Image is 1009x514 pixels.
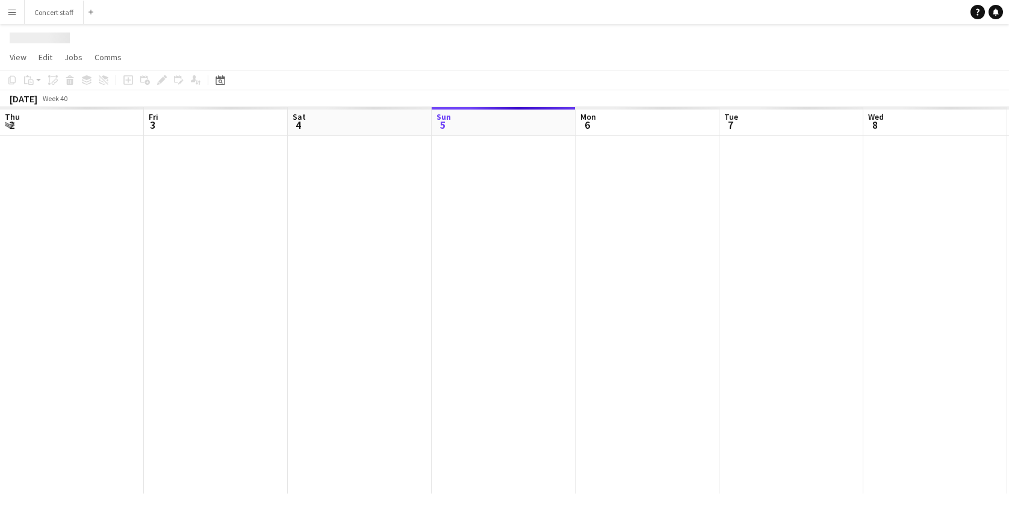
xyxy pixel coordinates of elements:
span: 2 [3,118,20,132]
span: Fri [149,111,158,122]
span: Comms [95,52,122,63]
span: Sun [436,111,451,122]
span: Sat [293,111,306,122]
span: 8 [866,118,884,132]
button: Concert staff [25,1,84,24]
span: Edit [39,52,52,63]
span: Thu [5,111,20,122]
a: Comms [90,49,126,65]
span: Jobs [64,52,82,63]
span: Mon [580,111,596,122]
a: Edit [34,49,57,65]
span: 7 [722,118,738,132]
span: Tue [724,111,738,122]
a: Jobs [60,49,87,65]
span: 3 [147,118,158,132]
span: 5 [435,118,451,132]
a: View [5,49,31,65]
span: 4 [291,118,306,132]
span: 6 [579,118,596,132]
div: [DATE] [10,93,37,105]
span: Wed [868,111,884,122]
span: Week 40 [40,94,70,103]
span: View [10,52,26,63]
